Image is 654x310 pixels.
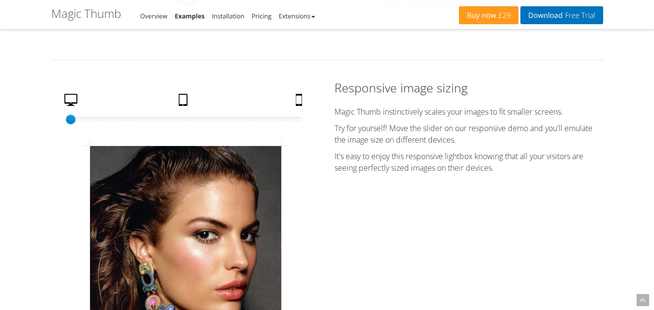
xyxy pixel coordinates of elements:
[61,94,84,111] a: Desktop
[335,79,603,96] h2: Responsive image sizing
[140,12,167,20] a: Overview
[51,7,121,20] h1: Magic Thumb
[212,12,244,20] a: Installation
[496,12,511,19] span: £29
[335,106,603,118] p: Magic Thumb instinctively scales your images to fit smaller screens.
[292,94,308,111] a: Mobile
[520,6,603,24] a: DownloadFree Trial
[175,94,194,111] a: Tablet
[335,150,603,174] p: It's easy to enjoy this responsive lightbox knowing that all your visitors are seeing perfectly s...
[252,12,272,20] a: Pricing
[563,12,595,19] span: Free Trial
[459,6,518,24] a: Buy now£29
[175,12,205,20] a: Examples
[279,12,315,20] a: Extensions
[335,122,603,146] p: Try for yourself! Move the slider on our responsive demo and you'll emulate the image size on dif...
